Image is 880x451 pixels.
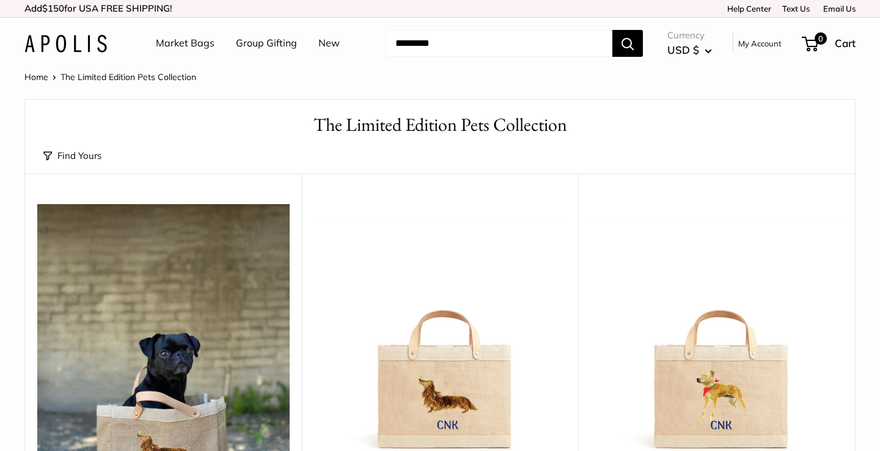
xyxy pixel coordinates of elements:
[156,34,215,53] a: Market Bags
[738,36,782,51] a: My Account
[815,32,827,45] span: 0
[835,37,856,50] span: Cart
[42,2,64,14] span: $150
[803,34,856,53] a: 0 Cart
[782,4,810,13] a: Text Us
[43,112,837,138] h1: The Limited Edition Pets Collection
[318,34,340,53] a: New
[236,34,297,53] a: Group Gifting
[24,35,107,53] img: Apolis
[667,43,699,56] span: USD $
[43,147,101,164] button: Find Yours
[667,40,712,60] button: USD $
[24,69,196,85] nav: Breadcrumb
[819,4,856,13] a: Email Us
[612,30,643,57] button: Search
[24,71,48,82] a: Home
[667,27,712,44] span: Currency
[386,30,612,57] input: Search...
[723,4,771,13] a: Help Center
[61,71,196,82] span: The Limited Edition Pets Collection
